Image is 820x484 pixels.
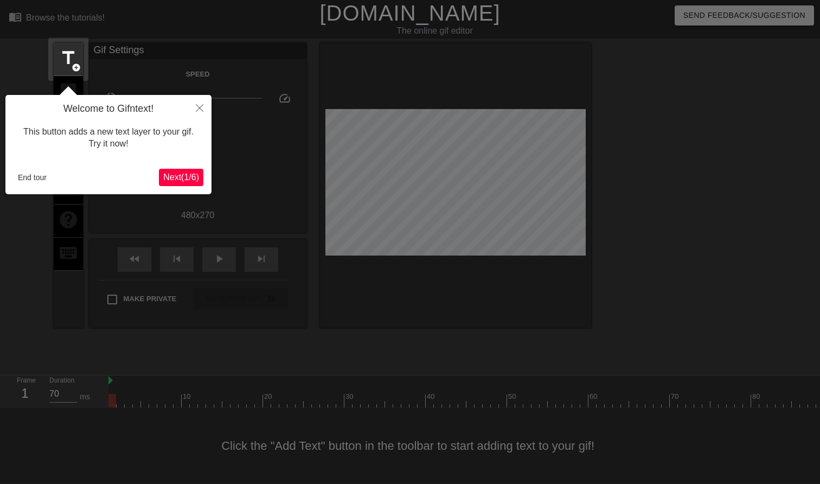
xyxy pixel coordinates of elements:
button: Close [188,95,212,120]
div: This button adds a new text layer to your gif. Try it now! [14,115,203,161]
button: End tour [14,169,51,186]
h4: Welcome to Gifntext! [14,103,203,115]
button: Next [159,169,203,186]
span: Next ( 1 / 6 ) [163,173,199,182]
